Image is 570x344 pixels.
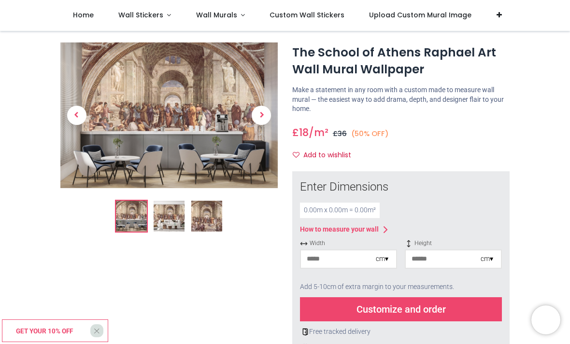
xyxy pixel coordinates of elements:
[154,201,185,232] img: WS-51112-02
[67,106,86,125] span: Previous
[73,10,94,20] span: Home
[252,106,271,125] span: Next
[300,203,380,218] div: 0.00 m x 0.00 m = 0.00 m²
[300,239,397,248] span: Width
[376,254,388,264] div: cm ▾
[60,42,278,188] img: The School of Athens Raphael Art Wall Mural Wallpaper
[309,125,328,139] span: /m²
[338,129,347,138] span: 36
[293,151,299,158] i: Add to wishlist
[481,254,493,264] div: cm ▾
[60,65,93,166] a: Previous
[118,10,163,20] span: Wall Stickers
[369,10,471,20] span: Upload Custom Mural Image
[405,239,502,248] span: Height
[245,65,278,166] a: Next
[300,276,502,298] div: Add 5-10cm of extra margin to your measurements.
[196,10,237,20] span: Wall Murals
[292,44,510,78] h1: The School of Athens Raphael Art Wall Mural Wallpaper
[300,179,502,195] div: Enter Dimensions
[531,305,560,334] iframe: Brevo live chat
[299,125,309,139] span: 18
[300,225,379,234] div: How to measure your wall
[191,201,222,232] img: WS-51112-03
[292,125,309,139] span: £
[300,297,502,321] div: Customize and order
[333,129,347,138] span: £
[300,327,502,337] div: Free tracked delivery
[351,129,389,139] small: (50% OFF)
[270,10,344,20] span: Custom Wall Stickers
[292,147,359,164] button: Add to wishlistAdd to wishlist
[292,85,510,114] p: Make a statement in any room with a custom made to measure wall mural — the easiest way to add dr...
[116,201,147,232] img: The School of Athens Raphael Art Wall Mural Wallpaper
